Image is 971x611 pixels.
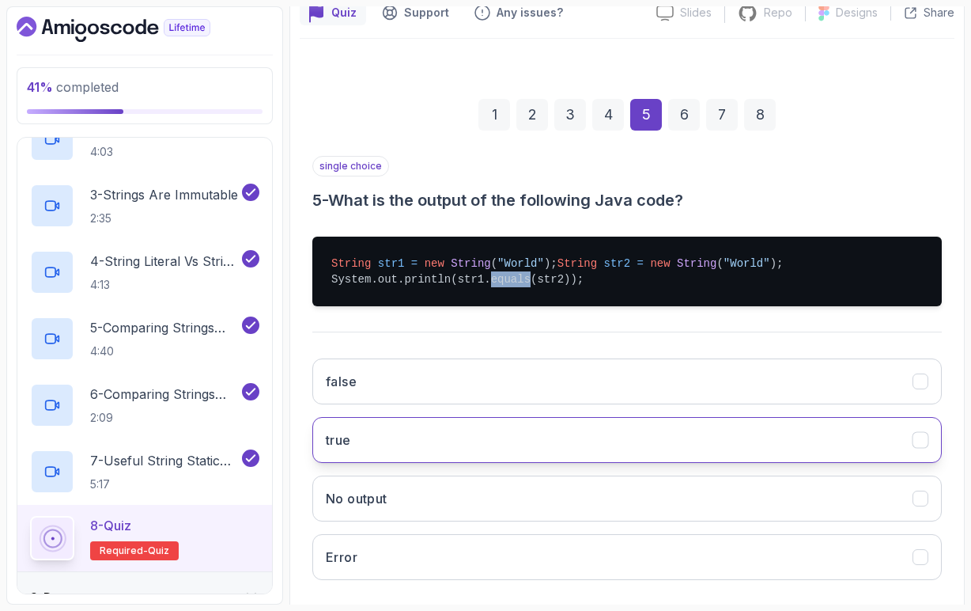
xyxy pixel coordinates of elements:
[425,257,444,270] span: new
[312,417,942,463] button: true
[724,257,770,270] span: "World"
[90,185,238,204] p: 3 - Strings Are Immutable
[592,99,624,131] div: 4
[90,516,131,535] p: 8 - Quiz
[764,5,792,21] p: Repo
[451,257,490,270] span: String
[30,588,77,607] h3: 9 - Dates
[312,237,942,306] pre: ( ); ( ); System.out.println(str1.equals(str2));
[516,99,548,131] div: 2
[497,5,563,21] p: Any issues?
[30,450,259,494] button: 7-Useful String Static Methods5:17
[890,5,954,21] button: Share
[637,257,644,270] span: =
[27,79,119,95] span: completed
[326,431,351,450] h3: true
[378,257,405,270] span: str1
[404,5,449,21] p: Support
[604,257,631,270] span: str2
[90,252,239,271] p: 4 - String Literal Vs String Object
[326,548,357,567] h3: Error
[90,476,239,492] p: 5:17
[744,99,776,131] div: 8
[836,5,878,21] p: Designs
[557,257,597,270] span: String
[90,410,239,426] p: 2:09
[17,17,247,42] a: Dashboard
[148,545,169,557] span: quiz
[312,156,389,176] p: single choice
[668,99,700,131] div: 6
[478,99,510,131] div: 1
[497,257,544,270] span: "World"
[326,489,387,508] h3: No output
[90,385,239,404] p: 6 - Comparing Strings With .Equals
[650,257,670,270] span: new
[312,476,942,522] button: No output
[312,359,942,404] button: false
[677,257,716,270] span: String
[312,189,942,211] h3: 5 - What is the output of the following Java code?
[27,79,53,95] span: 41 %
[100,545,148,557] span: Required-
[30,250,259,294] button: 4-String Literal Vs String Object4:13
[331,5,357,21] p: Quiz
[326,372,357,391] h3: false
[312,534,942,580] button: Error
[90,277,239,293] p: 4:13
[90,318,239,337] p: 5 - Comparing Strings With ==
[331,257,371,270] span: String
[630,99,662,131] div: 5
[30,516,259,560] button: 8-QuizRequired-quiz
[680,5,712,21] p: Slides
[706,99,738,131] div: 7
[90,211,238,226] p: 2:35
[30,317,259,361] button: 5-Comparing Strings With ==4:40
[411,257,417,270] span: =
[30,117,259,161] button: 2-How Strings And Stored _ String Pool4:03
[30,184,259,228] button: 3-Strings Are Immutable2:35
[924,5,954,21] p: Share
[90,343,239,359] p: 4:40
[90,451,239,470] p: 7 - Useful String Static Methods
[554,99,586,131] div: 3
[30,383,259,427] button: 6-Comparing Strings With .Equals2:09
[90,144,239,160] p: 4:03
